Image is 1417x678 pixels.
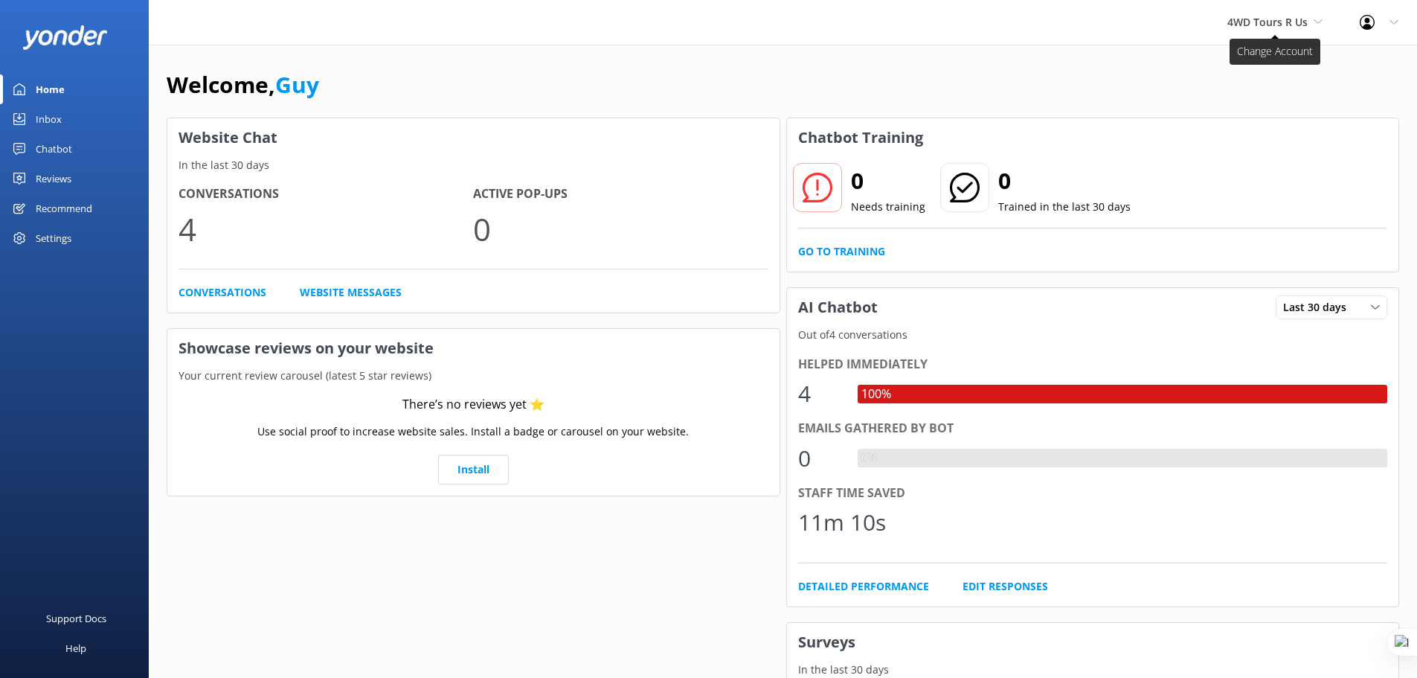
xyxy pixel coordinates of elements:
[300,284,402,301] a: Website Messages
[798,484,1388,503] div: Staff time saved
[963,578,1048,595] a: Edit Responses
[65,633,86,663] div: Help
[798,578,929,595] a: Detailed Performance
[798,243,885,260] a: Go to Training
[787,662,1399,678] p: In the last 30 days
[1227,15,1308,29] span: 4WD Tours R Us
[798,441,843,476] div: 0
[179,185,473,204] h4: Conversations
[36,104,62,134] div: Inbox
[798,376,843,412] div: 4
[851,163,925,199] h2: 0
[798,505,886,540] div: 11m 10s
[167,157,780,173] p: In the last 30 days
[998,199,1131,215] p: Trained in the last 30 days
[36,74,65,104] div: Home
[998,163,1131,199] h2: 0
[179,204,473,254] p: 4
[179,284,266,301] a: Conversations
[36,223,71,253] div: Settings
[438,455,509,484] a: Install
[787,118,934,157] h3: Chatbot Training
[851,199,925,215] p: Needs training
[787,327,1399,343] p: Out of 4 conversations
[473,185,768,204] h4: Active Pop-ups
[257,423,689,440] p: Use social proof to increase website sales. Install a badge or carousel on your website.
[36,194,92,223] div: Recommend
[167,368,780,384] p: Your current review carousel (latest 5 star reviews)
[167,67,319,103] h1: Welcome,
[167,329,780,368] h3: Showcase reviews on your website
[167,118,780,157] h3: Website Chat
[1283,299,1355,316] span: Last 30 days
[787,288,889,327] h3: AI Chatbot
[798,355,1388,374] div: Helped immediately
[402,395,544,415] div: There’s no reviews yet ⭐
[858,449,881,468] div: 0%
[473,204,768,254] p: 0
[798,419,1388,438] div: Emails gathered by bot
[22,25,108,50] img: yonder-white-logo.png
[36,164,71,194] div: Reviews
[858,385,895,404] div: 100%
[787,623,1399,662] h3: Surveys
[46,604,106,633] div: Support Docs
[275,69,319,100] a: Guy
[36,134,72,164] div: Chatbot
